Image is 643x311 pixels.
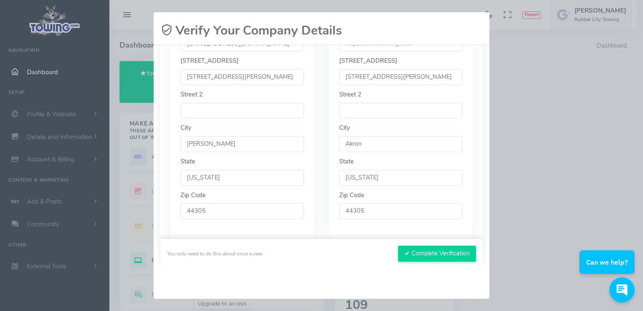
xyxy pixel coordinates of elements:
[160,23,342,38] h2: Verify Your Company Details
[339,123,350,133] label: City
[181,90,203,99] label: Street 2
[339,157,354,166] label: State
[167,250,263,257] div: You only need to do this about once a year.
[181,157,195,166] label: State
[574,227,643,311] iframe: Conversations
[181,123,191,133] label: City
[339,90,361,99] label: Street 2
[398,246,476,262] button: ✔ Complete Verification
[339,191,364,200] label: Zip Code
[181,191,206,200] label: Zip Code
[181,56,239,66] label: [STREET_ADDRESS]
[339,56,397,66] label: [STREET_ADDRESS]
